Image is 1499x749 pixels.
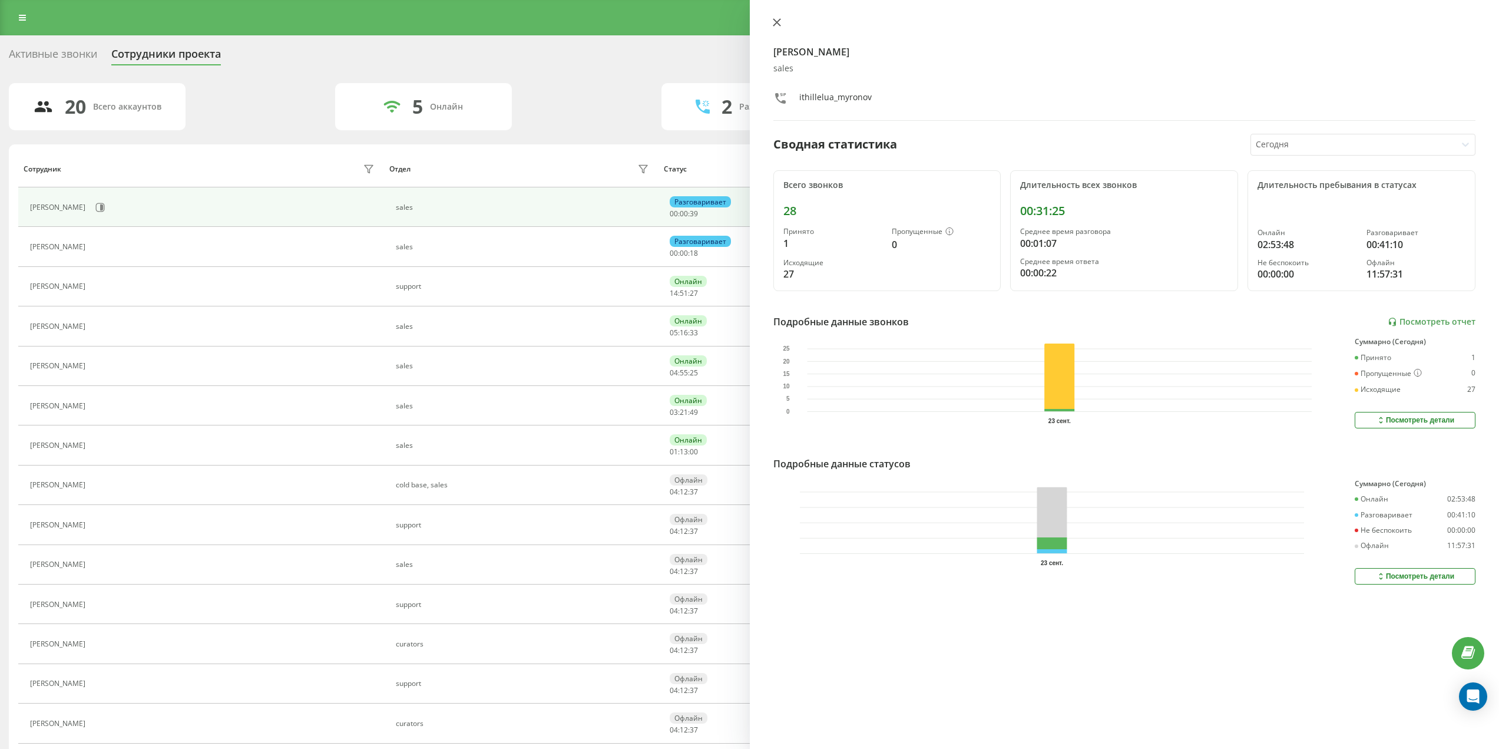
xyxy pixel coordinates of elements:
[680,487,688,497] span: 12
[396,362,652,370] div: sales
[1447,495,1475,503] div: 02:53:48
[670,209,678,219] span: 00
[30,600,88,609] div: [PERSON_NAME]
[783,227,882,236] div: Принято
[670,196,731,207] div: Разговаривает
[680,645,688,655] span: 12
[690,288,698,298] span: 27
[1355,338,1475,346] div: Суммарно (Сегодня)
[690,645,698,655] span: 37
[783,383,790,390] text: 10
[690,685,698,695] span: 37
[670,607,698,615] div: : :
[680,209,688,219] span: 00
[1459,682,1487,711] div: Open Intercom Messenger
[1258,229,1356,237] div: Онлайн
[773,315,909,329] div: Подробные данные звонков
[783,371,790,377] text: 15
[773,457,911,471] div: Подробные данные статусов
[670,673,707,684] div: Офлайн
[783,345,790,352] text: 25
[1355,369,1422,378] div: Пропущенные
[24,165,61,173] div: Сотрудник
[93,102,161,112] div: Всего аккаунтов
[670,526,678,536] span: 04
[670,288,678,298] span: 14
[1041,560,1063,566] text: 23 сент.
[1258,180,1465,190] div: Длительность пребывания в статусах
[396,243,652,251] div: sales
[389,165,411,173] div: Отдел
[412,95,423,118] div: 5
[670,685,678,695] span: 04
[690,368,698,378] span: 25
[1355,354,1391,362] div: Принято
[670,487,678,497] span: 04
[892,237,991,252] div: 0
[690,606,698,616] span: 37
[396,322,652,331] div: sales
[680,566,688,576] span: 12
[1366,229,1465,237] div: Разговаривает
[670,210,698,218] div: : :
[670,248,678,258] span: 00
[30,679,88,688] div: [PERSON_NAME]
[670,328,678,338] span: 05
[783,180,991,190] div: Всего звонков
[1366,267,1465,281] div: 11:57:31
[690,487,698,497] span: 37
[670,447,678,457] span: 01
[396,402,652,410] div: sales
[396,600,652,609] div: support
[783,267,882,281] div: 27
[773,45,1476,59] h4: [PERSON_NAME]
[670,355,707,367] div: Онлайн
[670,527,698,536] div: : :
[396,481,652,489] div: cold base, sales
[670,645,678,655] span: 04
[670,712,707,724] div: Офлайн
[430,102,463,112] div: Онлайн
[30,362,88,370] div: [PERSON_NAME]
[680,526,688,536] span: 12
[1447,526,1475,534] div: 00:00:00
[773,64,1476,74] div: sales
[1471,354,1475,362] div: 1
[65,95,86,118] div: 20
[1355,542,1389,550] div: Офлайн
[670,329,698,337] div: : :
[670,687,698,695] div: : :
[786,396,789,402] text: 5
[30,640,88,648] div: [PERSON_NAME]
[670,646,698,655] div: : :
[670,566,678,576] span: 04
[1355,495,1388,503] div: Онлайн
[396,560,652,569] div: sales
[396,203,652,212] div: sales
[680,288,688,298] span: 51
[664,165,687,173] div: Статус
[1388,317,1475,327] a: Посмотреть отчет
[783,259,882,267] div: Исходящие
[396,282,652,291] div: support
[799,91,872,108] div: ithillelua_myronov
[1020,180,1228,190] div: Длительность всех звонков
[1355,412,1475,428] button: Посмотреть детали
[670,593,707,605] div: Офлайн
[773,136,897,153] div: Сводная статистика
[1048,418,1070,424] text: 23 сент.
[30,441,88,450] div: [PERSON_NAME]
[1355,511,1412,519] div: Разговаривает
[690,209,698,219] span: 39
[690,328,698,338] span: 33
[670,474,707,486] div: Офлайн
[670,725,678,735] span: 04
[1447,542,1475,550] div: 11:57:31
[396,679,652,688] div: support
[30,282,88,291] div: [PERSON_NAME]
[1020,266,1228,280] div: 00:00:22
[30,203,88,212] div: [PERSON_NAME]
[1355,568,1475,585] button: Посмотреть детали
[1020,236,1228,250] div: 00:01:07
[1355,526,1412,534] div: Не беспокоить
